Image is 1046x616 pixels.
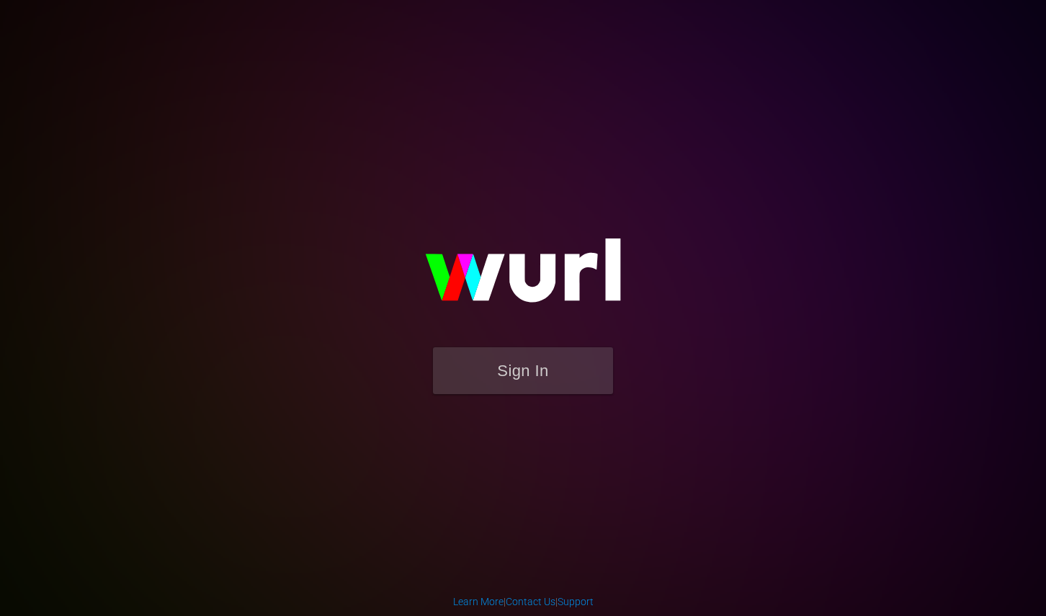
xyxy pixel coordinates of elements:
[453,594,594,609] div: | |
[558,596,594,607] a: Support
[433,347,613,394] button: Sign In
[379,207,667,347] img: wurl-logo-on-black-223613ac3d8ba8fe6dc639794a292ebdb59501304c7dfd60c99c58986ef67473.svg
[453,596,504,607] a: Learn More
[506,596,555,607] a: Contact Us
